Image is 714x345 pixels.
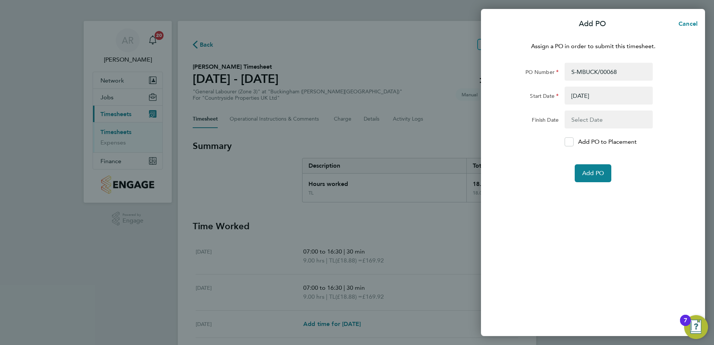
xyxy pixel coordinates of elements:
button: Add PO [575,164,611,182]
span: Cancel [676,20,698,27]
label: PO Number [525,69,559,78]
button: Open Resource Center, 7 new notifications [684,315,708,339]
label: Finish Date [532,116,559,125]
label: Start Date [530,93,559,102]
input: Enter PO Number [565,63,653,81]
div: 7 [684,320,687,330]
button: Cancel [667,16,705,31]
p: Add PO [579,19,606,29]
p: Add PO to Placement [578,137,637,146]
p: Assign a PO in order to submit this timesheet. [502,42,684,51]
span: Add PO [582,170,604,177]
